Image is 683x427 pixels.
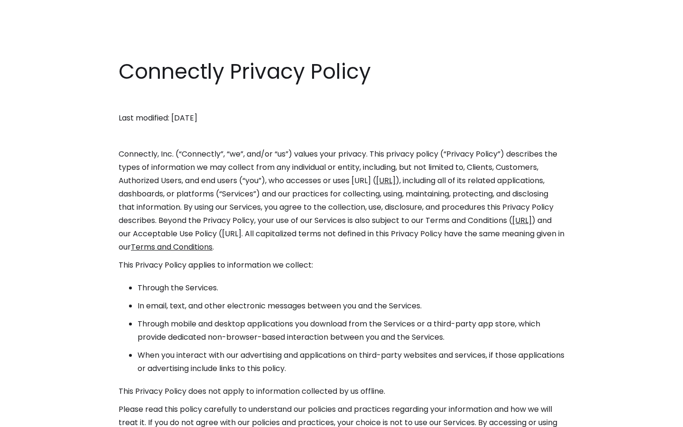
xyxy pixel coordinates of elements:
[119,93,564,107] p: ‍
[512,215,532,226] a: [URL]
[119,259,564,272] p: This Privacy Policy applies to information we collect:
[119,130,564,143] p: ‍
[138,299,564,313] li: In email, text, and other electronic messages between you and the Services.
[119,57,564,86] h1: Connectly Privacy Policy
[19,410,57,424] ul: Language list
[138,317,564,344] li: Through mobile and desktop applications you download from the Services or a third-party app store...
[138,281,564,295] li: Through the Services.
[119,148,564,254] p: Connectly, Inc. (“Connectly”, “we”, and/or “us”) values your privacy. This privacy policy (“Priva...
[376,175,396,186] a: [URL]
[138,349,564,375] li: When you interact with our advertising and applications on third-party websites and services, if ...
[119,385,564,398] p: This Privacy Policy does not apply to information collected by us offline.
[131,241,212,252] a: Terms and Conditions
[9,409,57,424] aside: Language selected: English
[119,111,564,125] p: Last modified: [DATE]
